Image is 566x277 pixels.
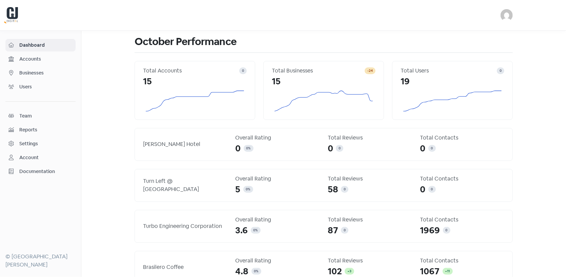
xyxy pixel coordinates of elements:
span: -24 [367,68,373,73]
div: Turn Left @ [GEOGRAPHIC_DATA] [143,177,227,193]
span: 58 [328,183,338,196]
span: 0 [431,146,433,150]
div: Total Reviews [328,216,412,224]
div: Overall Rating [236,175,320,183]
div: Overall Rating [236,134,320,142]
div: [PERSON_NAME] Hotel [143,140,227,148]
a: Documentation [5,165,76,178]
div: 19 [401,75,504,88]
a: Businesses [5,67,76,79]
div: Total Reviews [328,134,412,142]
span: 3.6 [236,224,248,237]
h1: October Performance [135,31,513,52]
div: Total Users [401,67,497,75]
span: Reports [19,126,73,133]
div: Total Contacts [420,216,505,224]
div: Turbo Engineering Corporation [143,222,227,230]
a: Accounts [5,53,76,65]
div: Settings [19,140,38,147]
a: Reports [5,124,76,136]
div: Overall Rating [236,216,320,224]
span: 0 [328,142,333,155]
span: 0 [246,146,248,150]
span: 0 [344,187,346,191]
div: Total Accounts [143,67,239,75]
span: +3 [347,269,351,273]
span: 0 [431,187,433,191]
span: 87 [328,224,338,237]
span: Dashboard [19,42,73,49]
span: +11 [445,269,450,273]
span: 0 [500,68,502,73]
span: 0 [254,228,256,232]
a: Team [5,110,76,122]
span: 0 [420,142,426,155]
span: 0 [236,142,241,155]
div: Total Contacts [420,257,505,265]
span: Users [19,83,73,90]
span: Team [19,112,73,120]
div: Total Reviews [328,257,412,265]
a: Dashboard [5,39,76,51]
span: % [256,269,259,273]
span: 5 [236,183,241,196]
span: 1969 [420,224,440,237]
span: Documentation [19,168,73,175]
div: Total Contacts [420,175,505,183]
span: 0 [339,146,341,150]
div: Total Reviews [328,175,412,183]
span: % [256,228,258,232]
div: 15 [143,75,247,88]
span: 0 [242,68,244,73]
div: Account [19,154,39,161]
div: Total Businesses [272,67,365,75]
a: Settings [5,137,76,150]
div: © [GEOGRAPHIC_DATA][PERSON_NAME] [5,253,76,269]
div: Overall Rating [236,257,320,265]
div: 15 [272,75,376,88]
div: Brasilero Coffee [143,263,227,271]
span: 0 [246,187,248,191]
span: Accounts [19,56,73,63]
div: Total Contacts [420,134,505,142]
img: User [501,9,513,21]
span: 0 [446,228,448,232]
span: % [248,187,250,191]
span: 0 [254,269,256,273]
span: 0 [420,183,426,196]
a: Users [5,81,76,93]
span: Businesses [19,69,73,77]
a: Account [5,151,76,164]
span: 0 [344,228,346,232]
span: % [248,146,251,150]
